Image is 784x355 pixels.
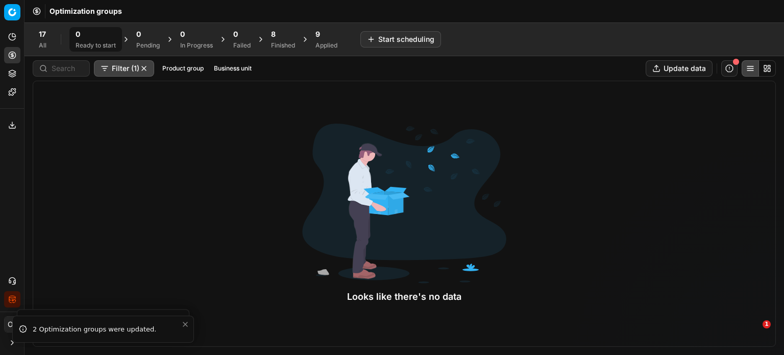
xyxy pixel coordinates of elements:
[360,31,441,48] button: Start scheduling
[577,256,781,327] iframe: Intercom notifications message
[5,317,20,332] span: ОГ
[210,62,256,75] button: Business unit
[94,60,154,77] button: Filter (1)
[180,41,213,50] div: In Progress
[315,41,337,50] div: Applied
[158,62,208,75] button: Product group
[233,41,251,50] div: Failed
[271,41,295,50] div: Finished
[763,320,771,328] span: 1
[4,316,20,333] button: ОГ
[33,324,181,335] div: 2 Optimization groups were updated.
[39,41,46,50] div: All
[271,29,276,39] span: 8
[646,60,713,77] button: Update data
[742,320,766,345] iframe: Intercom live chat
[233,29,238,39] span: 0
[76,29,80,39] span: 0
[76,41,116,50] div: Ready to start
[52,63,83,74] input: Search
[302,290,506,304] div: Looks like there's no data
[180,29,185,39] span: 0
[136,29,141,39] span: 0
[50,6,122,16] span: Optimization groups
[136,41,160,50] div: Pending
[315,29,320,39] span: 9
[50,6,122,16] nav: breadcrumb
[179,318,191,330] button: Close toast
[39,29,46,39] span: 17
